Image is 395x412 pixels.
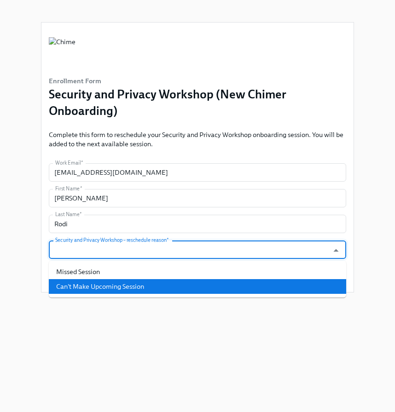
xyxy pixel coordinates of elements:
[49,37,76,65] img: Chime
[49,76,346,86] h6: Enrollment Form
[329,243,343,257] button: Close
[49,264,346,279] li: Missed Session
[49,86,346,119] h3: Security and Privacy Workshop (New Chimer Onboarding)
[49,130,346,149] p: Complete this form to reschedule your Security and Privacy Workshop onboarding session. You will ...
[49,279,346,294] li: Can't Make Upcoming Session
